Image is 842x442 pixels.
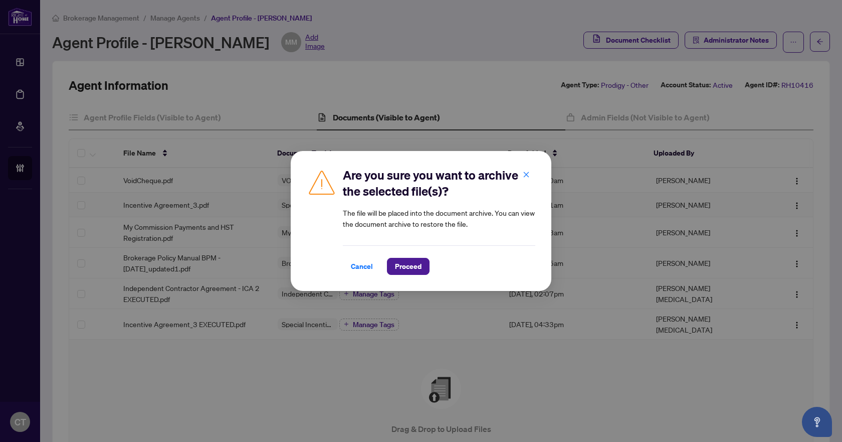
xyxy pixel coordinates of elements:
article: The file will be placed into the document archive. You can view the document archive to restore t... [343,207,535,229]
button: Open asap [802,407,832,437]
h2: Are you sure you want to archive the selected file(s)? [343,167,535,199]
span: Cancel [351,258,373,274]
img: Caution Icon [307,167,337,197]
button: Cancel [343,258,381,275]
button: Proceed [387,258,430,275]
span: Proceed [395,258,422,274]
span: close [523,171,530,178]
